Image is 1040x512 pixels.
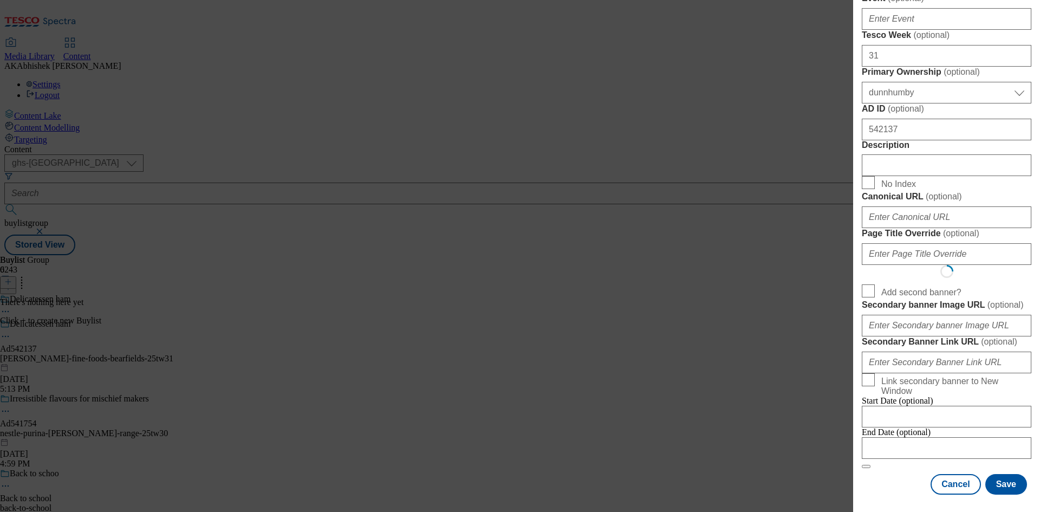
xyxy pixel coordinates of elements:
span: Link secondary banner to New Window [881,377,1027,396]
input: Enter Date [862,437,1031,459]
label: Secondary banner Image URL [862,300,1031,310]
label: Secondary Banner Link URL [862,336,1031,347]
label: Primary Ownership [862,67,1031,77]
span: ( optional ) [981,337,1017,346]
span: ( optional ) [943,229,979,238]
input: Enter Secondary banner Image URL [862,315,1031,336]
span: ( optional ) [987,300,1024,309]
input: Enter Date [862,406,1031,427]
span: ( optional ) [888,104,924,113]
span: Add second banner? [881,288,961,297]
button: Save [985,474,1027,495]
input: Enter Tesco Week [862,45,1031,67]
input: Enter AD ID [862,119,1031,140]
button: Cancel [931,474,980,495]
span: ( optional ) [913,30,950,40]
input: Enter Event [862,8,1031,30]
span: ( optional ) [944,67,980,76]
label: AD ID [862,103,1031,114]
label: Description [862,140,1031,150]
span: No Index [881,179,916,189]
input: Enter Description [862,154,1031,176]
label: Tesco Week [862,30,1031,41]
input: Enter Page Title Override [862,243,1031,265]
label: Page Title Override [862,228,1031,239]
span: End Date (optional) [862,427,931,437]
input: Enter Secondary Banner Link URL [862,352,1031,373]
span: Start Date (optional) [862,396,933,405]
label: Canonical URL [862,191,1031,202]
span: ( optional ) [926,192,962,201]
input: Enter Canonical URL [862,206,1031,228]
